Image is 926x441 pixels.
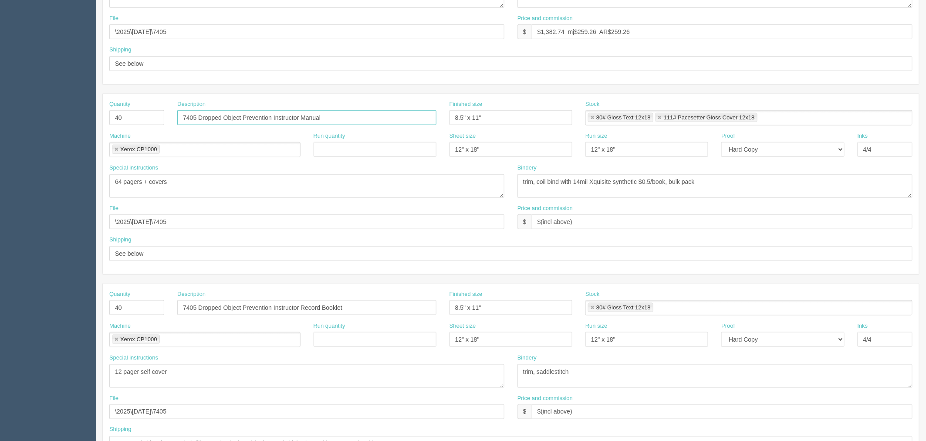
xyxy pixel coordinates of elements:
label: Bindery [517,354,537,362]
label: Special instructions [109,164,158,172]
label: Price and commission [517,394,573,403]
div: 111# Pacesetter Gloss Cover 12x18 [664,115,755,120]
label: Run size [585,322,608,330]
label: Proof [721,322,735,330]
label: Sheet size [449,132,476,140]
label: Quantity [109,100,130,109]
label: Quantity [109,290,130,299]
label: Bindery [517,164,537,172]
label: Special instructions [109,354,158,362]
textarea: 12 pager self cover [109,364,504,388]
label: Finished size [449,290,483,299]
div: 80# Gloss Text 12x18 [596,115,651,120]
label: Shipping [109,236,132,244]
label: Shipping [109,426,132,434]
label: Price and commission [517,204,573,213]
label: Stock [585,290,600,299]
label: Inks [858,132,868,140]
div: $ [517,24,532,39]
div: $ [517,404,532,419]
label: Inks [858,322,868,330]
div: $ [517,214,532,229]
label: Machine [109,322,131,330]
textarea: 64 pagers + covers [109,174,504,198]
div: 80# Gloss Text 12x18 [596,305,651,310]
label: Proof [721,132,735,140]
label: Stock [585,100,600,109]
label: Price and commission [517,14,573,23]
label: Run quantity [314,322,345,330]
label: Machine [109,132,131,140]
label: Description [177,100,206,109]
label: File [109,394,118,403]
div: Xerox CP1000 [120,336,157,342]
textarea: trim, saddlestitch [517,364,912,388]
div: Xerox CP1000 [120,146,157,152]
label: Run size [585,132,608,140]
label: Run quantity [314,132,345,140]
label: Shipping [109,46,132,54]
label: Description [177,290,206,299]
label: Finished size [449,100,483,109]
label: File [109,14,118,23]
label: File [109,204,118,213]
label: Sheet size [449,322,476,330]
textarea: trim, coil bind with 14mil Xquisite synthetic $0.5/book, bulk pack [517,174,912,198]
